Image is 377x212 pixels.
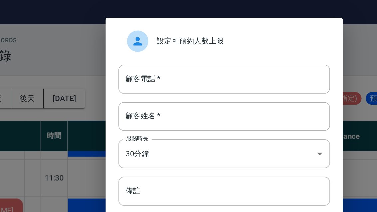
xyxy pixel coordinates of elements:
button: 預約 [209,177,230,190]
label: 服務時長 [127,90,141,95]
div: 30分鐘 [123,93,255,111]
span: 未來預訂(待確認) [133,167,169,174]
div: 設定可預約人數上限 [123,23,255,41]
button: 取消 [233,177,255,190]
span: 設定可預約人數上限 [147,28,249,35]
